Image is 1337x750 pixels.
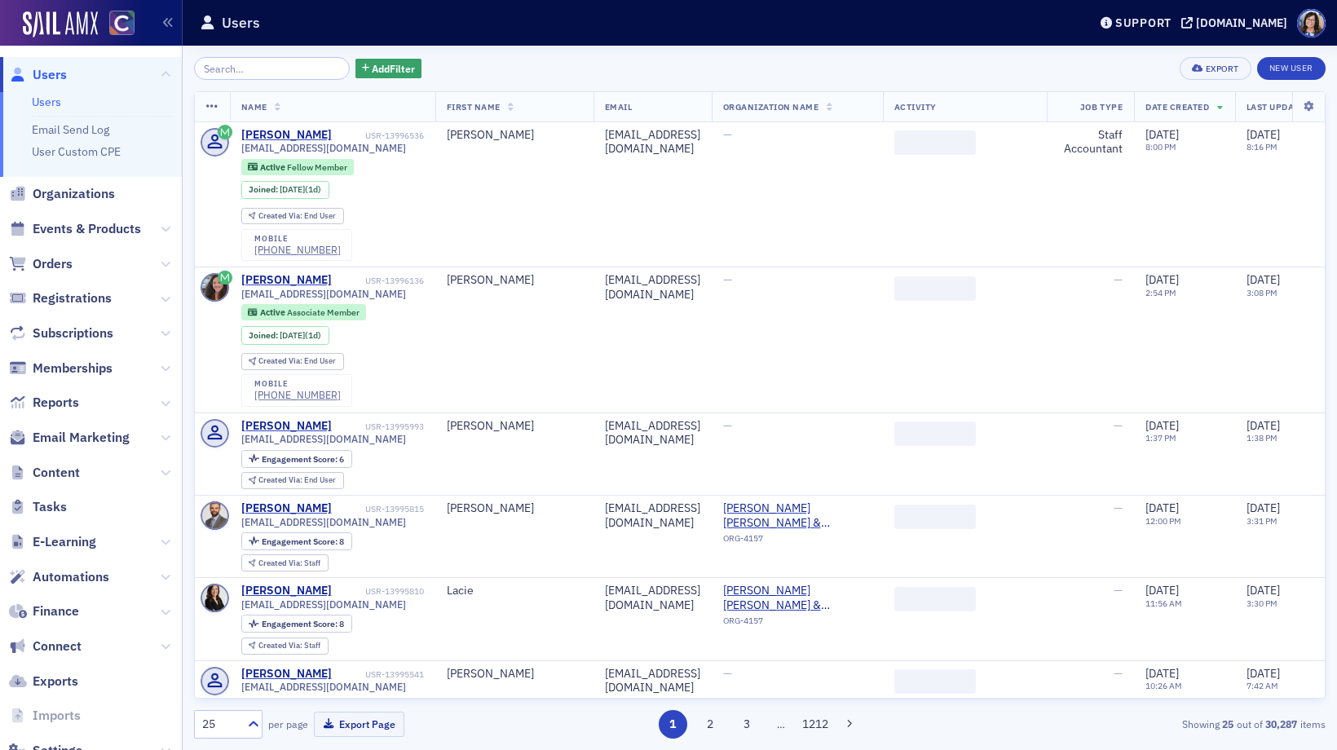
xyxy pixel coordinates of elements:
[258,357,336,366] div: End User
[1196,15,1287,30] div: [DOMAIN_NAME]
[9,220,141,238] a: Events & Products
[9,185,115,203] a: Organizations
[194,57,350,80] input: Search…
[268,717,308,731] label: per page
[894,130,976,155] span: ‌
[1247,287,1277,298] time: 3:08 PM
[1114,583,1123,598] span: —
[241,554,329,571] div: Created Via: Staff
[241,501,332,516] a: [PERSON_NAME]
[241,532,352,550] div: Engagement Score: 8
[1114,501,1123,515] span: —
[280,183,305,195] span: [DATE]
[1263,717,1300,731] strong: 30,287
[280,329,305,341] span: [DATE]
[1247,583,1280,598] span: [DATE]
[1145,272,1179,287] span: [DATE]
[241,159,355,175] div: Active: Active: Fellow Member
[9,602,79,620] a: Finance
[723,418,732,433] span: —
[1206,64,1239,73] div: Export
[241,637,329,655] div: Created Via: Staff
[9,673,78,690] a: Exports
[9,66,67,84] a: Users
[605,667,700,695] div: [EMAIL_ADDRESS][DOMAIN_NAME]
[894,587,976,611] span: ‌
[241,273,332,288] a: [PERSON_NAME]
[1181,17,1293,29] button: [DOMAIN_NAME]
[32,95,61,109] a: Users
[33,429,130,447] span: Email Marketing
[23,11,98,37] img: SailAMX
[33,66,67,84] span: Users
[447,667,582,682] div: [PERSON_NAME]
[9,289,112,307] a: Registrations
[1114,418,1123,433] span: —
[258,558,304,568] span: Created Via :
[447,584,582,598] div: Lacie
[894,669,976,694] span: ‌
[1145,515,1181,527] time: 12:00 PM
[1180,57,1251,80] button: Export
[1247,501,1280,515] span: [DATE]
[695,710,724,739] button: 2
[241,667,332,682] a: [PERSON_NAME]
[9,464,80,482] a: Content
[254,379,341,389] div: mobile
[1247,432,1277,443] time: 1:38 PM
[801,710,830,739] button: 1212
[241,326,329,344] div: Joined: 2025-08-12 00:00:00
[248,161,346,172] a: Active Fellow Member
[1247,141,1277,152] time: 8:16 PM
[202,716,238,733] div: 25
[334,421,424,432] div: USR-13995993
[334,504,424,514] div: USR-13995815
[9,429,130,447] a: Email Marketing
[355,59,422,79] button: AddFilter
[723,272,732,287] span: —
[733,710,761,739] button: 3
[723,101,819,112] span: Organization Name
[894,421,976,446] span: ‌
[1257,57,1326,80] a: New User
[1247,666,1280,681] span: [DATE]
[723,584,871,612] a: [PERSON_NAME] [PERSON_NAME] & [PERSON_NAME] PC
[254,234,341,244] div: mobile
[258,210,304,221] span: Created Via :
[605,501,700,530] div: [EMAIL_ADDRESS][DOMAIN_NAME]
[723,501,871,530] a: [PERSON_NAME] [PERSON_NAME] & [PERSON_NAME] PC
[241,181,329,199] div: Joined: 2025-08-12 00:00:00
[33,360,113,377] span: Memberships
[372,61,415,76] span: Add Filter
[605,128,700,157] div: [EMAIL_ADDRESS][DOMAIN_NAME]
[254,244,341,256] div: [PHONE_NUMBER]
[258,642,320,651] div: Staff
[262,453,339,465] span: Engagement Score :
[723,127,732,142] span: —
[241,142,406,154] span: [EMAIL_ADDRESS][DOMAIN_NAME]
[241,304,367,320] div: Active: Active: Associate Member
[1145,141,1176,152] time: 8:00 PM
[241,288,406,300] span: [EMAIL_ADDRESS][DOMAIN_NAME]
[1145,583,1179,598] span: [DATE]
[1247,101,1310,112] span: Last Updated
[260,307,287,318] span: Active
[222,13,260,33] h1: Users
[241,101,267,112] span: Name
[314,712,404,737] button: Export Page
[258,640,304,651] span: Created Via :
[894,505,976,529] span: ‌
[723,666,732,681] span: —
[262,455,344,464] div: 6
[109,11,135,36] img: SailAMX
[98,11,135,38] a: View Homepage
[605,101,633,112] span: Email
[262,536,339,547] span: Engagement Score :
[9,324,113,342] a: Subscriptions
[894,276,976,301] span: ‌
[32,122,109,137] a: Email Send Log
[249,184,280,195] span: Joined :
[9,707,81,725] a: Imports
[241,419,332,434] a: [PERSON_NAME]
